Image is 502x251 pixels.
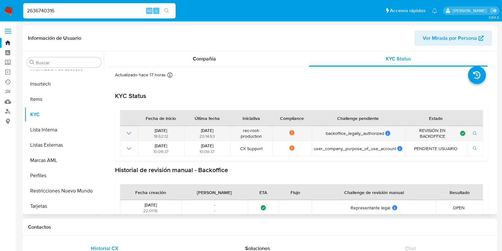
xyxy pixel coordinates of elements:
[155,8,157,14] span: s
[24,199,104,214] button: Tarjetas
[160,6,173,15] button: search-icon
[24,153,104,168] button: Marcas AML
[28,224,492,230] h1: Contactos
[24,76,104,92] button: Insurtech
[36,60,99,66] input: Buscar
[147,8,152,14] span: Alt
[491,7,497,14] a: Salir
[24,168,104,183] button: Perfiles
[24,122,104,137] button: Lista Interna
[115,72,166,78] p: Actualizado hace 17 horas
[386,55,411,62] span: KYC Status
[24,92,104,107] button: Items
[23,7,176,15] input: Buscar usuario o caso...
[193,55,216,62] span: Compañía
[30,60,35,65] button: Buscar
[423,31,477,46] span: Ver Mirada por Persona
[24,107,104,122] button: KYC
[390,7,425,14] span: Accesos rápidos
[28,35,81,41] h1: Información de Usuario
[24,137,104,153] button: Listas Externas
[432,8,437,13] a: Notificaciones
[24,183,104,199] button: Restricciones Nuevo Mundo
[414,31,492,46] button: Ver Mirada por Persona
[452,8,488,14] p: paloma.falcondesoto@mercadolibre.cl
